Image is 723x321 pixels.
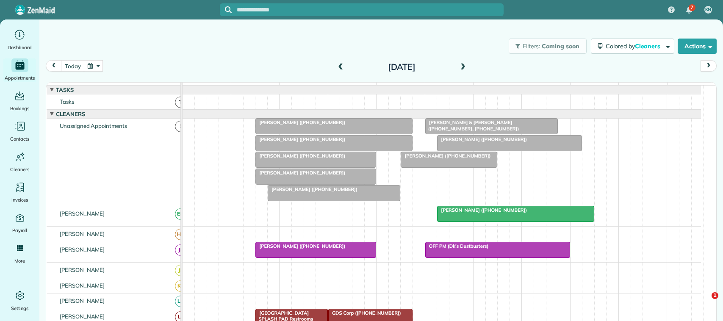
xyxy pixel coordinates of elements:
span: Cleaners [10,165,29,174]
span: JR [175,265,186,276]
button: today [61,60,84,72]
span: [PERSON_NAME] [58,313,107,320]
a: Bookings [3,89,36,113]
span: [PERSON_NAME] ([PHONE_NUMBER]) [267,186,358,192]
span: JB [175,244,186,256]
span: [PERSON_NAME] [58,297,107,304]
button: next [701,60,717,72]
span: 5pm [668,84,682,91]
a: Cleaners [3,150,36,174]
iframe: Intercom live chat [694,292,715,313]
span: EM [175,208,186,220]
button: Focus search [220,6,232,13]
span: Payroll [12,226,28,235]
a: Appointments [3,58,36,82]
span: ! [175,121,186,132]
span: 2pm [522,84,537,91]
span: 8am [231,84,247,91]
a: Dashboard [3,28,36,52]
span: Coming soon [542,42,580,50]
span: 9am [280,84,295,91]
span: 1pm [474,84,488,91]
svg: Focus search [225,6,232,13]
span: GDS Corp ([PHONE_NUMBER]) [328,310,402,316]
span: More [14,257,25,265]
span: KN [705,6,712,13]
span: [PERSON_NAME] ([PHONE_NUMBER]) [255,170,346,176]
span: T [175,97,186,108]
span: [PERSON_NAME] [58,282,107,289]
span: Tasks [58,98,76,105]
span: 4pm [619,84,634,91]
span: [PERSON_NAME] ([PHONE_NUMBER]) [437,136,527,142]
span: Invoices [11,196,28,204]
span: 10am [328,84,347,91]
span: [PERSON_NAME] ([PHONE_NUMBER]) [255,136,346,142]
span: [PERSON_NAME] ([PHONE_NUMBER]) [400,153,491,159]
button: Colored byCleaners [591,39,674,54]
span: HC [175,229,186,240]
span: OFF PM (Dk's Dustbusters) [425,243,489,249]
span: [PERSON_NAME] [58,246,107,253]
span: Settings [11,304,29,313]
span: KB [175,280,186,292]
span: 11am [377,84,396,91]
span: [PERSON_NAME] ([PHONE_NUMBER]) [255,243,346,249]
span: Contacts [10,135,29,143]
span: 7 [690,4,693,11]
h2: [DATE] [349,62,454,72]
span: Unassigned Appointments [58,122,129,129]
span: Appointments [5,74,35,82]
span: Cleaners [54,111,87,117]
span: [PERSON_NAME] & [PERSON_NAME] ([PHONE_NUMBER], [PHONE_NUMBER]) [425,119,520,131]
span: [PERSON_NAME] [58,266,107,273]
span: Filters: [523,42,540,50]
span: 7am [183,84,198,91]
button: prev [46,60,62,72]
a: Invoices [3,180,36,204]
span: [PERSON_NAME] [58,210,107,217]
span: [PERSON_NAME] ([PHONE_NUMBER]) [255,119,346,125]
a: Settings [3,289,36,313]
span: LS [175,296,186,307]
a: Contacts [3,119,36,143]
span: Cleaners [635,42,662,50]
span: 3pm [571,84,585,91]
span: 1 [712,292,718,299]
div: 7 unread notifications [680,1,698,19]
span: Dashboard [8,43,32,52]
span: Tasks [54,86,75,93]
button: Actions [678,39,717,54]
span: [PERSON_NAME] ([PHONE_NUMBER]) [255,153,346,159]
span: [PERSON_NAME] ([PHONE_NUMBER]) [437,207,527,213]
span: Colored by [606,42,663,50]
span: [PERSON_NAME] [58,230,107,237]
span: Bookings [10,104,30,113]
span: 12pm [425,84,443,91]
a: Payroll [3,211,36,235]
